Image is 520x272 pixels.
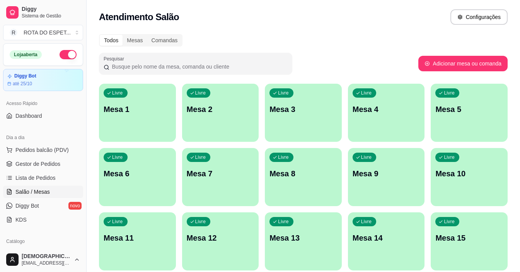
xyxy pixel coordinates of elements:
button: LivreMesa 1 [99,84,176,142]
button: [DEMOGRAPHIC_DATA][EMAIL_ADDRESS][DOMAIN_NAME] [3,250,83,269]
a: Lista de Pedidos [3,172,83,184]
div: Catálogo [3,235,83,248]
p: Livre [112,219,123,225]
button: LivreMesa 7 [182,148,259,206]
button: LivreMesa 2 [182,84,259,142]
span: [EMAIL_ADDRESS][DOMAIN_NAME] [22,260,71,266]
p: Livre [195,90,206,96]
p: Mesa 4 [353,104,420,115]
label: Pesquisar [104,55,127,62]
p: Mesa 2 [187,104,254,115]
p: Livre [278,219,289,225]
span: [DEMOGRAPHIC_DATA] [22,253,71,260]
button: LivreMesa 10 [431,148,508,206]
button: LivreMesa 14 [348,212,425,270]
button: LivreMesa 4 [348,84,425,142]
span: Diggy [22,6,80,13]
button: LivreMesa 5 [431,84,508,142]
span: Lista de Pedidos [15,174,56,182]
a: Salão / Mesas [3,186,83,198]
p: Mesa 10 [435,168,503,179]
p: Livre [112,154,123,160]
button: LivreMesa 12 [182,212,259,270]
p: Livre [361,154,372,160]
p: Mesa 5 [435,104,503,115]
p: Livre [112,90,123,96]
p: Livre [444,90,455,96]
p: Mesa 13 [269,232,337,243]
button: LivreMesa 3 [265,84,342,142]
p: Mesa 6 [104,168,171,179]
a: DiggySistema de Gestão [3,3,83,22]
a: Gestor de Pedidos [3,158,83,170]
p: Mesa 15 [435,232,503,243]
p: Livre [195,154,206,160]
p: Mesa 8 [269,168,337,179]
span: Diggy Bot [15,202,39,210]
a: Diggy Botaté 25/10 [3,69,83,91]
div: Loja aberta [10,50,42,59]
span: R [10,29,17,36]
button: LivreMesa 15 [431,212,508,270]
h2: Atendimento Salão [99,11,179,23]
span: Pedidos balcão (PDV) [15,146,69,154]
p: Livre [278,90,289,96]
button: LivreMesa 9 [348,148,425,206]
button: LivreMesa 11 [99,212,176,270]
article: até 25/10 [13,81,32,87]
p: Mesa 1 [104,104,171,115]
p: Livre [195,219,206,225]
button: Configurações [450,9,508,25]
p: Mesa 3 [269,104,337,115]
p: Mesa 7 [187,168,254,179]
span: KDS [15,216,27,224]
div: Comandas [147,35,182,46]
div: Acesso Rápido [3,97,83,110]
button: LivreMesa 6 [99,148,176,206]
div: Mesas [123,35,147,46]
span: Gestor de Pedidos [15,160,60,168]
input: Pesquisar [109,63,288,71]
button: Adicionar mesa ou comanda [418,56,508,71]
span: Dashboard [15,112,42,120]
p: Livre [444,154,455,160]
a: Dashboard [3,110,83,122]
p: Livre [444,219,455,225]
div: ROTA DO ESPET ... [24,29,71,36]
a: Diggy Botnovo [3,200,83,212]
button: Alterar Status [60,50,77,59]
button: Pedidos balcão (PDV) [3,144,83,156]
span: Salão / Mesas [15,188,50,196]
p: Mesa 9 [353,168,420,179]
p: Mesa 12 [187,232,254,243]
button: Select a team [3,25,83,40]
a: KDS [3,213,83,226]
p: Mesa 14 [353,232,420,243]
div: Todos [100,35,123,46]
button: LivreMesa 8 [265,148,342,206]
p: Livre [361,90,372,96]
button: LivreMesa 13 [265,212,342,270]
p: Livre [361,219,372,225]
div: Dia a dia [3,131,83,144]
article: Diggy Bot [14,73,36,79]
p: Mesa 11 [104,232,171,243]
p: Livre [278,154,289,160]
span: Sistema de Gestão [22,13,80,19]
